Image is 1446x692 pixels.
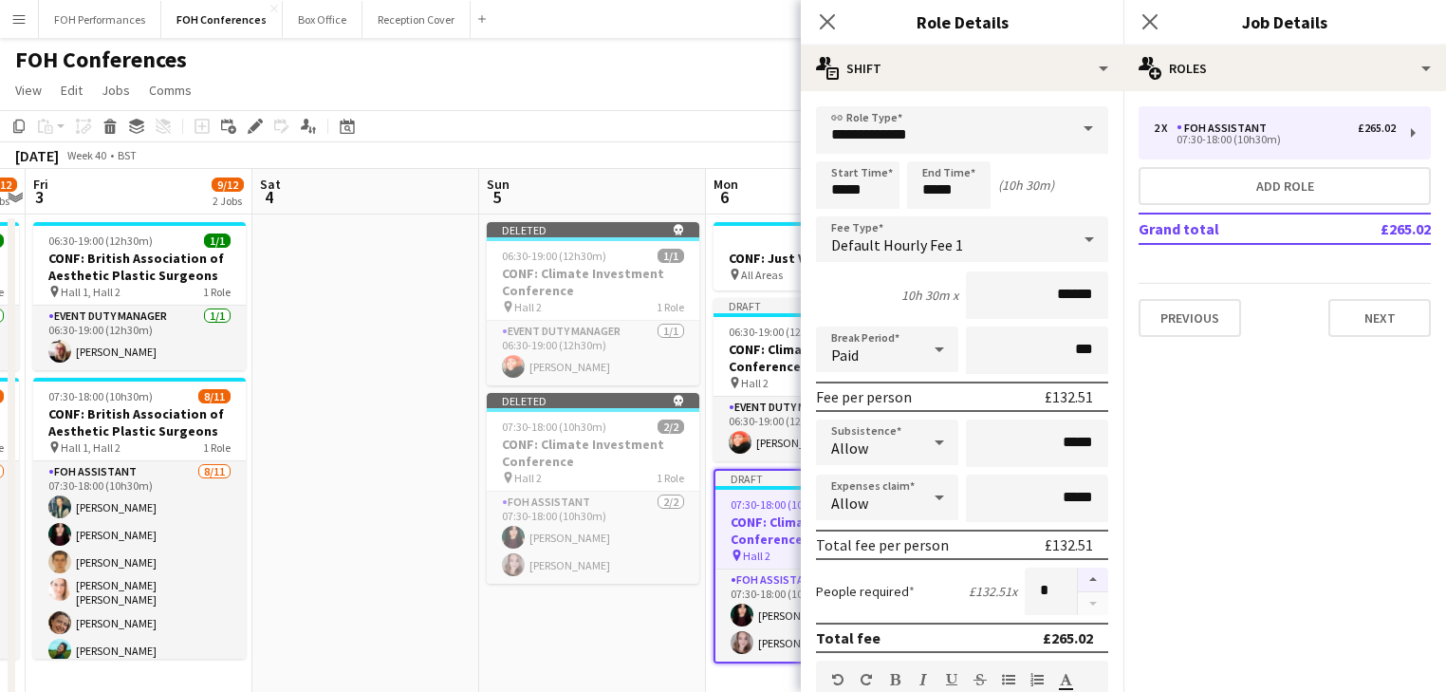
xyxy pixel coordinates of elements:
span: View [15,82,42,99]
div: 2 x [1154,122,1177,135]
div: Roles [1123,46,1446,91]
div: £132.51 [1045,387,1093,406]
div: Total fee per person [816,535,949,554]
div: Deleted [487,393,699,408]
span: All Areas [741,268,783,282]
app-card-role: Event Duty Manager1/106:30-19:00 (12h30m)[PERSON_NAME] [487,321,699,385]
span: 6 [711,186,738,208]
a: View [8,78,49,103]
span: 1 Role [203,440,231,455]
span: Hall 2 [741,376,769,390]
app-card-role: Event Duty Manager1/106:30-19:00 (12h30m)[PERSON_NAME] [33,306,246,370]
span: 1 Role [203,285,231,299]
a: Jobs [94,78,138,103]
span: Week 40 [63,148,110,162]
h3: Role Details [801,9,1123,34]
button: Add role [1139,167,1431,205]
span: Hall 2 [514,471,542,485]
button: Redo [860,672,873,687]
span: 2/2 [658,420,684,434]
button: Bold [888,672,901,687]
div: 07:30-18:00 (10h30m) [1154,135,1396,144]
span: Comms [149,82,192,99]
button: Box Office [283,1,362,38]
span: 8/11 [198,389,231,403]
h3: Job Details [1123,9,1446,34]
span: 06:30-19:00 (12h30m) [48,234,153,248]
div: (10h 30m) [998,177,1054,194]
div: Shift [801,46,1123,91]
span: 1/1 [658,249,684,263]
span: Sat [260,176,281,193]
app-card-role: Event Duty Manager1/106:30-19:00 (12h30m)[PERSON_NAME] [714,397,926,461]
label: People required [816,583,915,600]
a: Edit [53,78,90,103]
app-card-role: FOH Assistant2/207:30-18:00 (10h30m)[PERSON_NAME][PERSON_NAME] [487,492,699,584]
span: Allow [831,494,868,513]
div: [DATE] [15,146,59,165]
a: Comms [141,78,199,103]
span: 1 Role [657,471,684,485]
app-job-card: CONF: Just Venues - set up All Areas [714,222,926,290]
div: £132.51 x [969,583,1017,600]
span: 07:30-18:00 (10h30m) [502,420,606,434]
span: Paid [831,346,859,365]
div: Total fee [816,628,881,647]
button: Text Color [1059,672,1072,687]
span: Mon [714,176,738,193]
app-job-card: Draft06:30-19:00 (12h30m)1/1CONF: Climate Investment Conference Hall 21 RoleEvent Duty Manager1/1... [714,298,926,461]
button: Italic [917,672,930,687]
h3: CONF: Climate Investment Conference [487,265,699,299]
div: FOH Assistant [1177,122,1274,135]
h3: CONF: Just Venues - set up [714,250,926,267]
app-job-card: 07:30-18:00 (10h30m)8/11CONF: British Association of Aesthetic Plastic Surgeons Hall 1, Hall 21 R... [33,378,246,659]
span: Hall 2 [514,300,542,314]
span: Hall 1, Hall 2 [61,440,120,455]
h3: CONF: Climate Investment Conference [714,341,926,375]
button: Unordered List [1002,672,1015,687]
span: Sun [487,176,510,193]
h1: FOH Conferences [15,46,187,74]
div: Deleted [487,222,699,237]
button: Undo [831,672,844,687]
td: Grand total [1139,214,1318,244]
button: Reception Cover [362,1,471,38]
td: £265.02 [1318,214,1431,244]
app-job-card: 06:30-19:00 (12h30m)1/1CONF: British Association of Aesthetic Plastic Surgeons Hall 1, Hall 21 Ro... [33,222,246,370]
span: Allow [831,439,868,458]
button: Previous [1139,299,1241,337]
span: 9/12 [212,178,244,192]
h3: CONF: Climate Investment Conference [715,514,924,548]
span: Default Hourly Fee 1 [831,235,963,254]
app-job-card: Deleted 06:30-19:00 (12h30m)1/1CONF: Climate Investment Conference Hall 21 RoleEvent Duty Manager... [487,222,699,385]
h3: CONF: Climate Investment Conference [487,436,699,470]
app-card-role: FOH Assistant2/207:30-18:00 (10h30m)[PERSON_NAME][PERSON_NAME] [715,570,924,662]
span: Hall 2 [743,549,770,563]
div: 2 Jobs [213,194,243,208]
span: Edit [61,82,83,99]
div: £132.51 [1045,535,1093,554]
app-job-card: Draft07:30-18:00 (10h30m)2/2CONF: Climate Investment Conference Hall 21 RoleFOH Assistant2/207:30... [714,469,926,664]
button: Underline [945,672,958,687]
div: £265.02 [1358,122,1396,135]
h3: CONF: British Association of Aesthetic Plastic Surgeons [33,405,246,440]
app-job-card: Deleted 07:30-18:00 (10h30m)2/2CONF: Climate Investment Conference Hall 21 RoleFOH Assistant2/207... [487,393,699,584]
button: Strikethrough [973,672,987,687]
span: 1/1 [204,234,231,248]
span: 07:30-18:00 (10h30m) [731,497,835,512]
button: FOH Conferences [161,1,283,38]
button: Next [1328,299,1431,337]
span: 07:30-18:00 (10h30m) [48,389,153,403]
span: 5 [484,186,510,208]
span: 06:30-19:00 (12h30m) [729,325,833,339]
div: Draft [715,471,924,486]
button: Increase [1078,568,1108,592]
h3: CONF: British Association of Aesthetic Plastic Surgeons [33,250,246,284]
div: 10h 30m x [901,287,958,304]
